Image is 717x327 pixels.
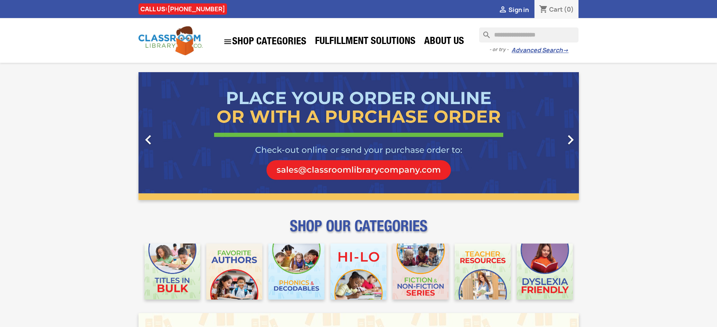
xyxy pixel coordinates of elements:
img: CLC_Dyslexia_Mobile.jpg [517,244,573,300]
ul: Carousel container [139,72,579,200]
img: CLC_Teacher_Resources_Mobile.jpg [455,244,511,300]
a: Advanced Search→ [511,47,568,54]
a: SHOP CATEGORIES [219,33,310,50]
a: About Us [420,35,468,50]
img: CLC_HiLo_Mobile.jpg [330,244,387,300]
img: CLC_Phonics_And_Decodables_Mobile.jpg [268,244,324,300]
img: CLC_Favorite_Authors_Mobile.jpg [206,244,262,300]
a: Previous [139,72,205,200]
p: SHOP OUR CATEGORIES [139,224,579,238]
input: Search [479,27,578,42]
img: CLC_Bulk_Mobile.jpg [145,244,201,300]
a:  Sign in [498,6,529,14]
i:  [223,37,232,46]
img: Classroom Library Company [139,26,202,55]
span: Cart [549,5,563,14]
a: Fulfillment Solutions [311,35,419,50]
i:  [498,6,507,15]
i: search [479,27,488,36]
i: shopping_cart [539,5,548,14]
span: (0) [564,5,574,14]
span: - or try - [489,46,511,53]
a: [PHONE_NUMBER] [167,5,225,13]
img: CLC_Fiction_Nonfiction_Mobile.jpg [393,244,449,300]
a: Next [513,72,579,200]
span: Sign in [508,6,529,14]
div: CALL US: [139,3,227,15]
span: → [563,47,568,54]
i:  [561,130,580,149]
i:  [139,130,158,149]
